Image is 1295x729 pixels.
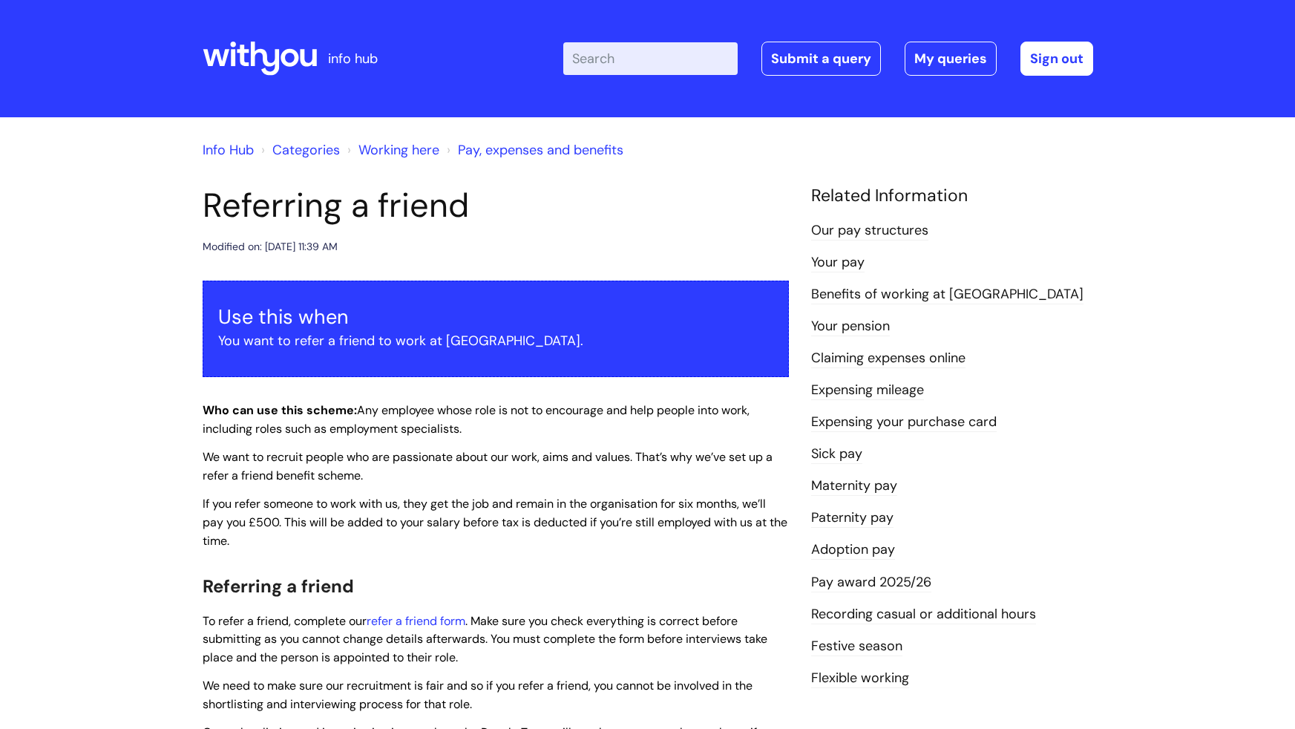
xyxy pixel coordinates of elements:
a: Claiming expenses online [811,349,965,368]
a: Categories [272,141,340,159]
a: Expensing your purchase card [811,413,997,432]
a: Your pay [811,253,865,272]
h3: Use this when [218,305,773,329]
a: Working here [358,141,439,159]
p: info hub [328,47,378,71]
a: Sign out [1020,42,1093,76]
div: | - [563,42,1093,76]
a: Expensing mileage [811,381,924,400]
span: Any employee whose role is not to encourage and help people into work, including roles such as em... [203,402,750,437]
a: Pay, expenses and benefits [458,141,623,159]
a: Paternity pay [811,509,894,528]
a: Benefits of working at [GEOGRAPHIC_DATA] [811,285,1083,304]
a: Submit a query [761,42,881,76]
span: Referring a friend [203,575,354,598]
strong: Who can use this scheme: [203,402,357,418]
li: Working here [344,138,439,162]
span: We want to recruit people who are passionate about our work, aims and values. That’s why we’ve se... [203,449,773,483]
a: My queries [905,42,997,76]
p: You want to refer a friend to work at [GEOGRAPHIC_DATA]. [218,329,773,353]
a: Recording casual or additional hours [811,605,1036,624]
a: Our pay structures [811,221,928,241]
a: Sick pay [811,445,862,464]
a: Pay award 2025/26 [811,573,931,592]
input: Search [563,42,738,75]
span: We need to make sure our recruitment is fair and so if you refer a friend, you cannot be involved... [203,678,753,712]
h4: Related Information [811,186,1093,206]
a: Festive season [811,637,902,656]
h1: Referring a friend [203,186,789,226]
li: Pay, expenses and benefits [443,138,623,162]
a: Info Hub [203,141,254,159]
li: Solution home [258,138,340,162]
span: To refer a friend, complete our . Make sure you check everything is correct before submitting as ... [203,613,767,666]
div: Modified on: [DATE] 11:39 AM [203,238,338,256]
span: If you refer someone to work with us, they get the job and remain in the organisation for six mon... [203,496,787,549]
a: Flexible working [811,669,909,688]
a: Adoption pay [811,540,895,560]
a: Your pension [811,317,890,336]
a: Maternity pay [811,477,897,496]
a: refer a friend form [367,613,465,629]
